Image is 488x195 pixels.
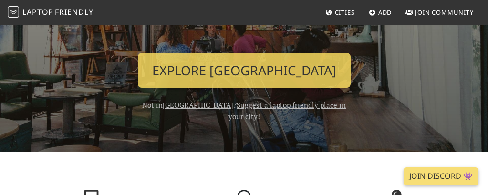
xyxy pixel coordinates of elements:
[228,100,346,121] a: Suggest a laptop friendly place in your city!
[378,8,392,17] span: Add
[322,4,359,21] a: Cities
[142,100,346,121] span: Not in ?
[402,4,478,21] a: Join Community
[365,4,396,21] a: Add
[163,100,233,110] a: [GEOGRAPHIC_DATA]
[138,53,351,88] a: Explore [GEOGRAPHIC_DATA]
[8,6,19,18] img: LaptopFriendly
[335,8,355,17] span: Cities
[404,167,478,185] a: Join Discord 👾
[22,7,53,17] span: Laptop
[415,8,474,17] span: Join Community
[55,7,93,17] span: Friendly
[8,4,93,21] a: LaptopFriendly LaptopFriendly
